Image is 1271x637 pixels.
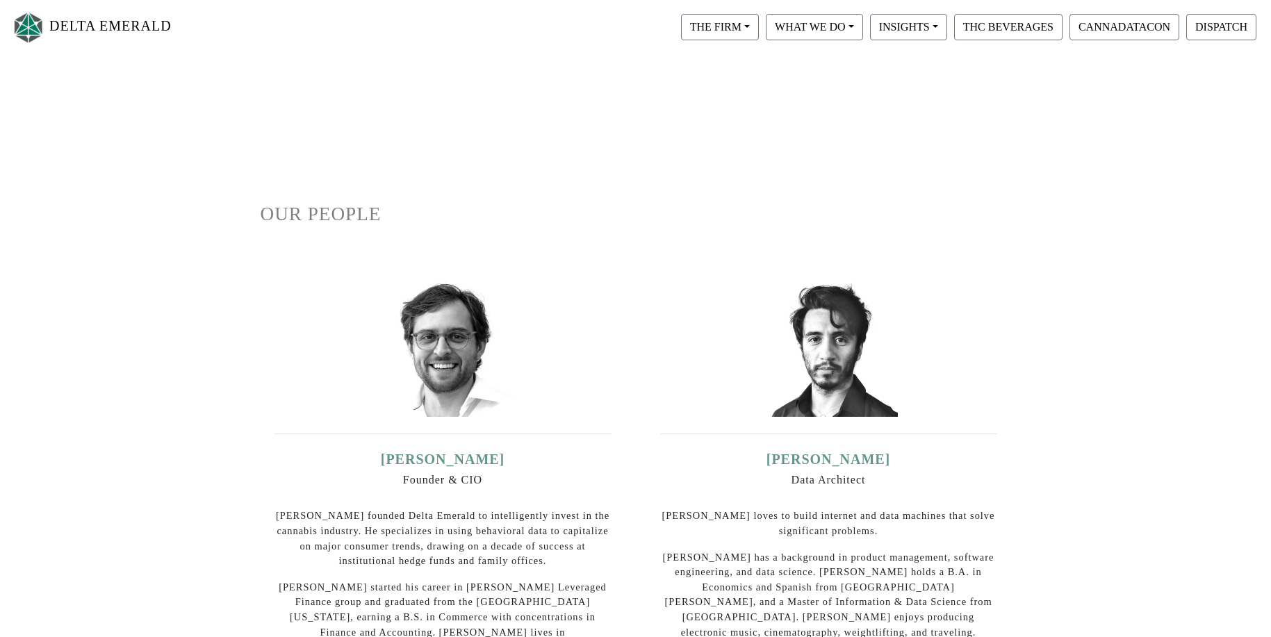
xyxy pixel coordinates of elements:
a: DELTA EMERALD [11,6,172,49]
a: THC BEVERAGES [951,20,1066,32]
a: [PERSON_NAME] [381,452,505,467]
button: THC BEVERAGES [954,14,1063,40]
button: WHAT WE DO [766,14,863,40]
button: CANNADATACON [1069,14,1179,40]
button: INSIGHTS [870,14,947,40]
a: [PERSON_NAME] [766,452,891,467]
button: THE FIRM [681,14,759,40]
a: DISPATCH [1183,20,1260,32]
p: [PERSON_NAME] founded Delta Emerald to intelligently invest in the cannabis industry. He speciali... [274,508,612,568]
p: [PERSON_NAME] loves to build internet and data machines that solve significant problems. [660,508,997,538]
img: ian [373,278,512,417]
h6: Founder & CIO [274,473,612,486]
img: Logo [11,9,46,46]
img: david [759,278,898,417]
h1: OUR PEOPLE [261,203,1011,226]
a: CANNADATACON [1066,20,1183,32]
button: DISPATCH [1186,14,1256,40]
h6: Data Architect [660,473,997,486]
